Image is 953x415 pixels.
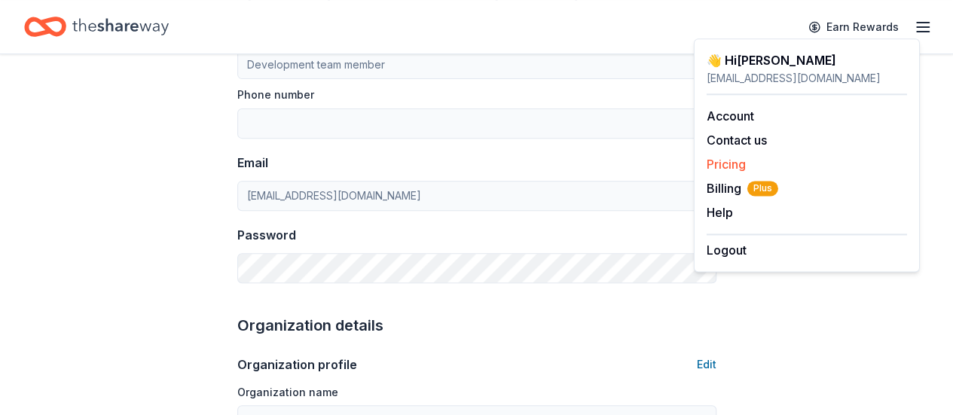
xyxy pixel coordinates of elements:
[707,203,733,221] button: Help
[799,14,908,41] a: Earn Rewards
[707,131,767,149] button: Contact us
[697,355,716,374] button: Edit
[707,179,778,197] button: BillingPlus
[237,87,314,102] label: Phone number
[237,154,268,172] div: Email
[237,313,716,337] div: Organization details
[707,69,907,87] div: [EMAIL_ADDRESS][DOMAIN_NAME]
[24,9,169,44] a: Home
[237,226,296,244] div: Password
[747,181,778,196] span: Plus
[707,51,907,69] div: 👋 Hi [PERSON_NAME]
[237,385,338,400] label: Organization name
[707,179,778,197] span: Billing
[707,157,746,172] a: Pricing
[707,241,747,259] button: Logout
[237,355,357,374] div: Organization profile
[707,108,754,124] a: Account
